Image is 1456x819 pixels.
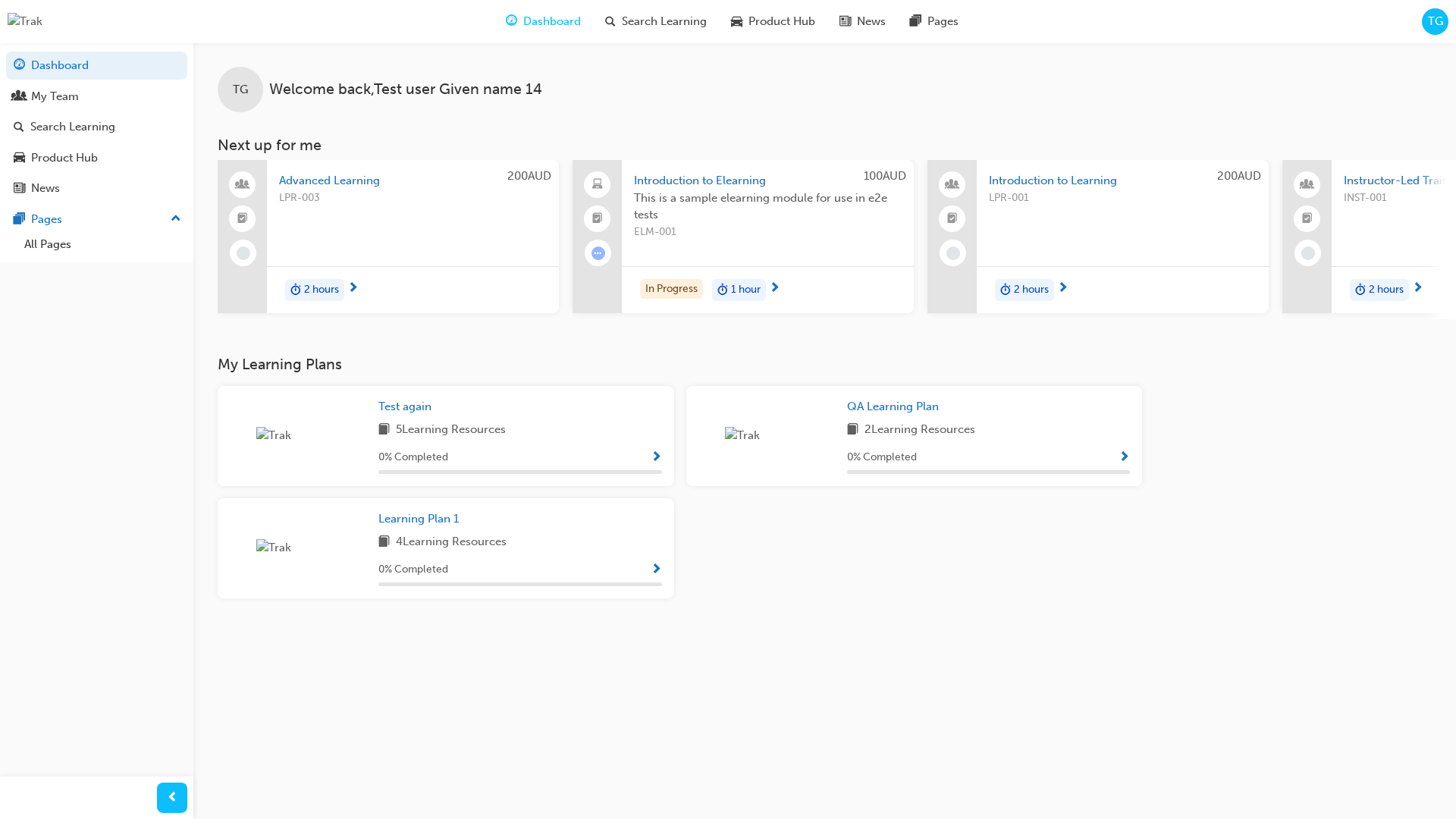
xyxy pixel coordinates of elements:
span: 5 Learning Resources [396,421,506,440]
span: Search Learning [622,13,707,30]
span: 0 % Completed [378,449,448,466]
span: Show Progress [1119,451,1130,465]
span: 0 % Completed [847,449,917,466]
a: Test again [378,398,438,416]
a: QA Learning Plan [847,398,945,416]
div: In Progress [640,279,703,300]
a: Learning Plan 1 [378,510,465,528]
div: News [31,180,60,197]
span: learningRecordVerb_NONE-icon [946,246,960,260]
span: search-icon [605,12,616,31]
span: TG [1428,13,1443,30]
span: 4 Learning Resources [396,533,507,552]
span: book-icon [847,421,858,440]
h3: Next up for me [193,136,1456,154]
span: news-icon [839,12,851,31]
span: booktick-icon [592,209,603,229]
span: booktick-icon [237,209,248,229]
span: News [857,13,886,30]
span: 0 % Completed [378,561,448,579]
span: 2 hours [304,281,339,299]
a: Search Learning [6,113,187,141]
span: search-icon [14,121,24,134]
span: 2 hours [1014,281,1049,299]
img: Trak [256,539,340,557]
button: Show Progress [651,448,662,467]
span: 2 Learning Resources [864,421,975,440]
button: Show Progress [1119,448,1130,467]
button: Show Progress [651,560,662,579]
span: guage-icon [14,59,25,73]
a: 200AUDAdvanced LearningLPR-003duration-icon2 hours [218,160,559,313]
span: next-icon [1057,282,1068,296]
a: car-iconProduct Hub [719,6,827,37]
span: 1 hour [731,281,761,299]
span: people-icon [1302,175,1313,195]
span: Show Progress [651,451,662,465]
span: duration-icon [1355,281,1366,300]
span: duration-icon [290,281,301,300]
a: 100AUDIntroduction to ElearningThis is a sample elearning module for use in e2e testsELM-001In Pr... [573,160,914,313]
span: next-icon [347,282,359,296]
span: book-icon [378,421,390,440]
span: Advanced Learning [279,172,547,190]
span: Welcome back , Test user Given name 14 [269,81,542,99]
span: Learning Plan 1 [378,512,459,526]
img: Trak [8,13,42,30]
span: next-icon [769,282,780,296]
span: booktick-icon [1302,209,1313,229]
a: search-iconSearch Learning [593,6,719,37]
span: news-icon [14,182,25,196]
span: LPR-003 [279,190,547,207]
span: Pages [927,13,959,30]
span: This is a sample elearning module for use in e2e tests [634,190,902,224]
a: My Team [6,83,187,111]
img: Trak [725,427,808,444]
a: News [6,174,187,202]
span: pages-icon [910,12,921,31]
button: TG [1422,8,1448,35]
h3: My Learning Plans [218,356,1142,373]
span: up-icon [171,209,181,229]
span: Introduction to Learning [989,172,1257,190]
span: booktick-icon [947,209,958,229]
div: Search Learning [30,118,115,136]
span: car-icon [731,12,742,31]
span: LPR-001 [989,190,1257,207]
span: QA Learning Plan [847,400,939,413]
button: DashboardMy TeamSearch LearningProduct HubNews [6,49,187,206]
span: 2 hours [1369,281,1404,299]
span: Test again [378,400,431,413]
button: Pages [6,206,187,234]
span: car-icon [14,152,25,165]
img: Trak [256,427,340,444]
span: guage-icon [506,12,517,31]
div: Pages [31,211,62,228]
span: people-icon [14,90,25,104]
a: All Pages [18,233,187,256]
span: people-icon [237,175,248,195]
a: guage-iconDashboard [494,6,593,37]
span: Show Progress [651,563,662,577]
span: book-icon [378,533,390,552]
div: Product Hub [31,149,98,167]
a: 200AUDIntroduction to LearningLPR-001duration-icon2 hours [927,160,1269,313]
span: ELM-001 [634,224,902,241]
div: My Team [31,88,79,105]
span: Introduction to Elearning [634,172,902,190]
span: learningRecordVerb_NONE-icon [237,246,250,260]
a: news-iconNews [827,6,898,37]
span: 200AUD [507,169,551,183]
span: prev-icon [167,789,178,808]
span: duration-icon [1000,281,1011,300]
a: Dashboard [6,52,187,80]
span: next-icon [1412,282,1423,296]
span: TG [233,81,248,99]
a: pages-iconPages [898,6,971,37]
span: people-icon [947,175,958,195]
span: pages-icon [14,213,25,227]
span: 100AUD [864,169,906,183]
span: Dashboard [523,13,581,30]
span: 200AUD [1217,169,1261,183]
span: learningRecordVerb_ATTEMPT-icon [591,246,605,260]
